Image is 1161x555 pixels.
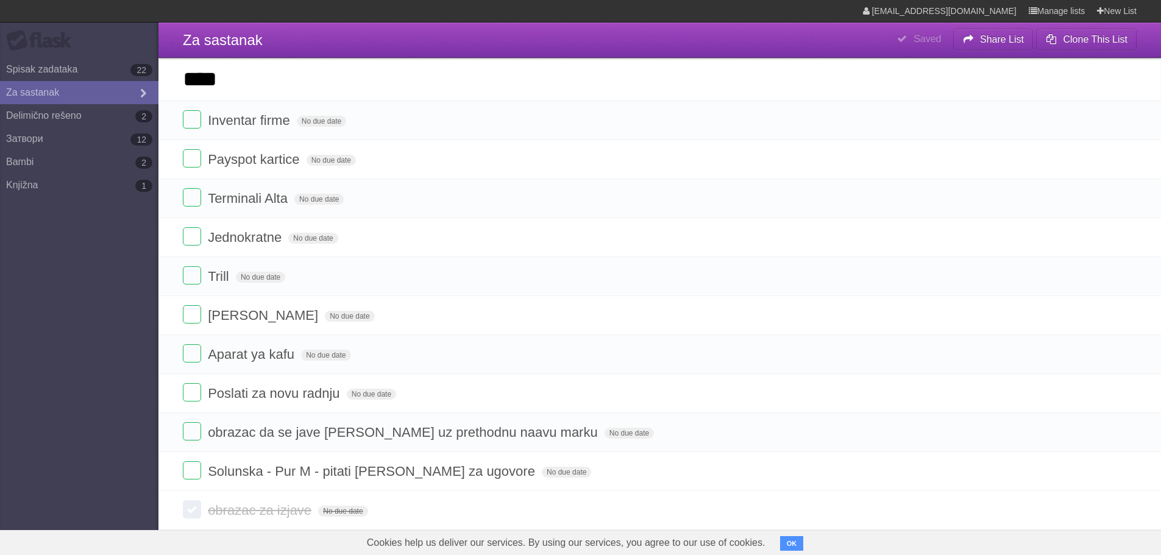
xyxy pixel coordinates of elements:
[208,152,302,167] span: Payspot kartice
[135,180,152,192] b: 1
[325,311,374,322] span: No due date
[135,110,152,122] b: 2
[183,422,201,440] label: Done
[301,350,350,361] span: No due date
[208,191,291,206] span: Terminali Alta
[183,461,201,479] label: Done
[208,503,314,518] span: obrazac za izjave
[208,347,297,362] span: Aparat ya kafu
[347,389,396,400] span: No due date
[1036,29,1137,51] button: Clone This List
[780,536,804,551] button: OK
[297,116,346,127] span: No due date
[236,272,285,283] span: No due date
[183,149,201,168] label: Done
[307,155,356,166] span: No due date
[318,506,367,517] span: No due date
[183,110,201,129] label: Done
[183,188,201,207] label: Done
[183,344,201,362] label: Done
[135,157,152,169] b: 2
[980,34,1024,44] b: Share List
[183,500,201,518] label: Done
[6,30,79,52] div: Flask
[914,34,941,44] b: Saved
[953,29,1034,51] button: Share List
[208,269,232,284] span: Trill
[542,467,591,478] span: No due date
[208,425,601,440] span: obrazac da se jave [PERSON_NAME] uz prethodnu naavu marku
[183,305,201,323] label: Done
[208,308,321,323] span: [PERSON_NAME]
[208,464,538,479] span: Solunska - Pur M - pitati [PERSON_NAME] za ugovore
[208,230,285,245] span: Jednokratne
[294,194,344,205] span: No due date
[288,233,338,244] span: No due date
[183,266,201,285] label: Done
[183,383,201,401] label: Done
[605,428,654,439] span: No due date
[183,227,201,246] label: Done
[1063,34,1127,44] b: Clone This List
[130,133,152,146] b: 12
[130,64,152,76] b: 22
[208,113,293,128] span: Inventar firme
[183,32,263,48] span: Za sastanak
[208,386,343,401] span: Poslati za novu radnju
[355,531,778,555] span: Cookies help us deliver our services. By using our services, you agree to our use of cookies.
